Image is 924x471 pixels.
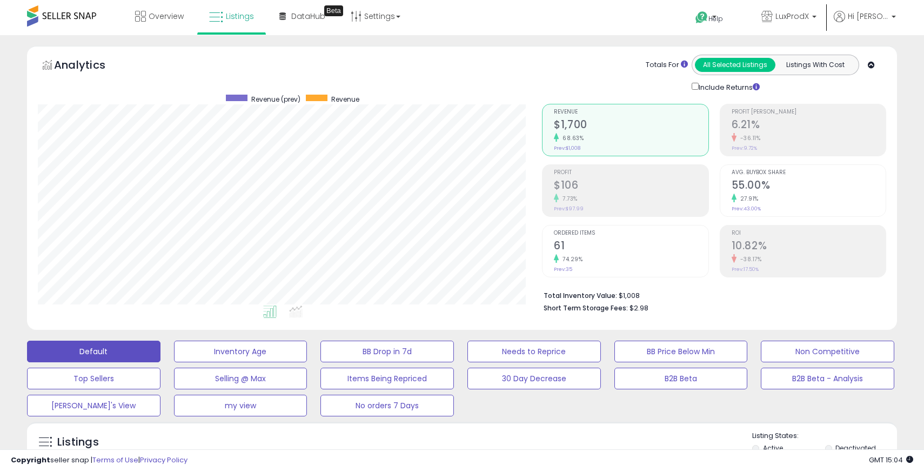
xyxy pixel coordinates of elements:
span: Profit [PERSON_NAME] [732,109,886,115]
small: 68.63% [559,134,584,142]
small: Prev: $1,008 [554,145,580,151]
span: LuxProdX [775,11,809,22]
span: Listings [226,11,254,22]
small: -36.11% [736,134,761,142]
small: Prev: 43.00% [732,205,761,212]
small: Prev: $97.99 [554,205,584,212]
small: 7.73% [559,195,578,203]
span: DataHub [291,11,325,22]
button: BB Drop in 7d [320,341,454,362]
button: Non Competitive [761,341,894,362]
span: Ordered Items [554,230,708,236]
div: Include Returns [684,81,773,93]
small: Prev: 35 [554,266,572,273]
span: Hi [PERSON_NAME] [848,11,888,22]
span: 2025-10-14 15:04 GMT [869,455,913,465]
button: No orders 7 Days [320,395,454,416]
button: Default [27,341,160,362]
span: Profit [554,170,708,176]
label: Deactivated [835,443,876,453]
h5: Analytics [54,57,126,75]
h2: 55.00% [732,179,886,194]
small: Prev: 17.50% [732,266,759,273]
span: Revenue (prev) [251,95,300,104]
small: 74.29% [559,255,582,263]
span: $2.98 [630,303,648,313]
span: Revenue [331,95,359,104]
button: Listings With Cost [775,58,855,72]
small: -38.17% [736,255,762,263]
span: Avg. Buybox Share [732,170,886,176]
button: Selling @ Max [174,368,307,389]
h2: 10.82% [732,240,886,254]
button: 30 Day Decrease [467,368,601,389]
button: Inventory Age [174,341,307,362]
span: Overview [149,11,184,22]
div: seller snap | | [11,455,188,466]
button: Items Being Repriced [320,368,454,389]
button: All Selected Listings [695,58,775,72]
button: my view [174,395,307,416]
small: 27.91% [736,195,759,203]
b: Short Term Storage Fees: [544,303,628,313]
span: Help [708,14,723,23]
button: Needs to Reprice [467,341,601,362]
label: Active [763,443,783,453]
span: Revenue [554,109,708,115]
h2: 61 [554,240,708,254]
button: [PERSON_NAME]'s View [27,395,160,416]
h2: $1,700 [554,118,708,133]
div: Totals For [646,60,688,70]
b: Total Inventory Value: [544,291,617,300]
a: Hi [PERSON_NAME] [834,11,896,35]
button: B2B Beta [614,368,748,389]
i: Get Help [695,11,708,24]
div: Tooltip anchor [324,5,343,16]
strong: Copyright [11,455,50,465]
a: Privacy Policy [140,455,188,465]
li: $1,008 [544,288,878,301]
a: Terms of Use [92,455,138,465]
button: Top Sellers [27,368,160,389]
p: Listing States: [752,431,896,441]
button: BB Price Below Min [614,341,748,362]
h2: $106 [554,179,708,194]
h2: 6.21% [732,118,886,133]
span: ROI [732,230,886,236]
button: B2B Beta - Analysis [761,368,894,389]
a: Help [687,3,744,35]
small: Prev: 9.72% [732,145,757,151]
h5: Listings [57,435,99,450]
